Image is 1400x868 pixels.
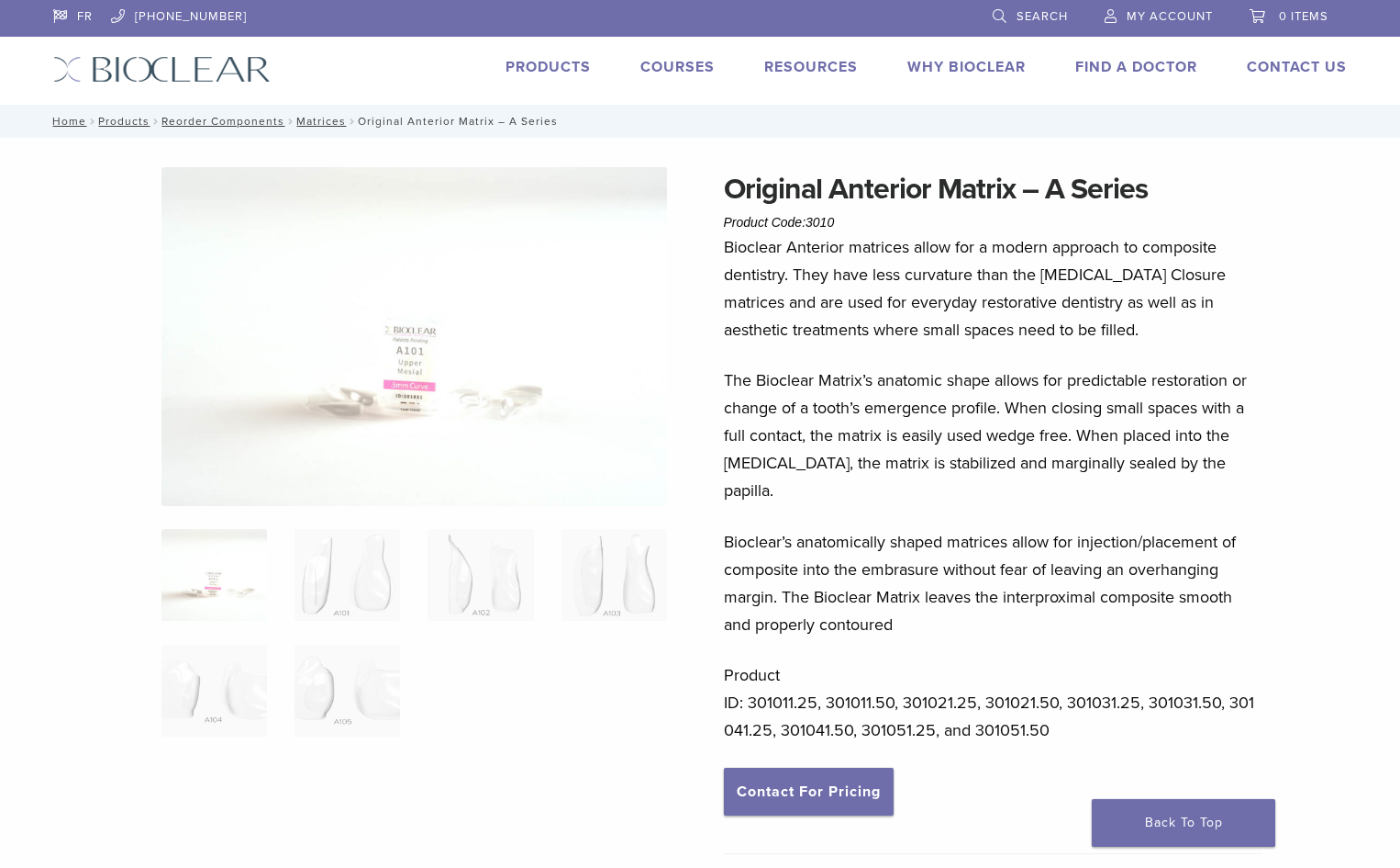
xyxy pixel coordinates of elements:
span: / [284,117,296,126]
img: Original Anterior Matrix - A Series - Image 3 [428,529,533,621]
a: Reorder Components [161,115,284,128]
img: Original Anterior Matrix - A Series - Image 6 [294,645,400,737]
a: Products [98,115,150,128]
img: Bioclear [53,56,271,83]
span: / [150,117,161,126]
p: Product ID: 301011.25, 301011.50, 301021.25, 301021.50, 301031.25, 301031.50, 301041.25, 301041.5... [724,661,1263,744]
nav: Original Anterior Matrix – A Series [39,105,1361,138]
a: Back To Top [1092,799,1275,847]
a: Contact Us [1247,58,1347,76]
span: / [86,117,98,126]
span: / [346,117,358,126]
p: The Bioclear Matrix’s anatomic shape allows for predictable restoration or change of a tooth’s em... [724,366,1263,504]
img: Original Anterior Matrix - A Series - Image 2 [294,529,400,621]
p: Bioclear’s anatomically shaped matrices allow for injection/placement of composite into the embra... [724,528,1263,638]
a: Find A Doctor [1075,58,1197,76]
h1: Original Anterior Matrix – A Series [724,167,1263,211]
img: Original Anterior Matrix - A Series - Image 5 [161,645,267,737]
span: Search [1017,9,1068,24]
span: 0 items [1279,9,1328,24]
a: Why Bioclear [907,58,1026,76]
a: Matrices [296,115,346,128]
img: Original Anterior Matrix - A Series - Image 4 [561,529,667,621]
a: Courses [640,58,715,76]
span: 3010 [806,215,834,230]
span: Product Code: [724,215,835,230]
a: Resources [764,58,858,76]
a: Home [47,115,86,128]
a: Products [506,58,591,76]
img: Anterior Original A Series Matrices [161,167,668,506]
a: Contact For Pricing [724,768,894,816]
p: Bioclear Anterior matrices allow for a modern approach to composite dentistry. They have less cur... [724,233,1263,344]
span: My Account [1127,9,1213,24]
img: Anterior-Original-A-Series-Matrices-324x324.jpg [161,529,267,621]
